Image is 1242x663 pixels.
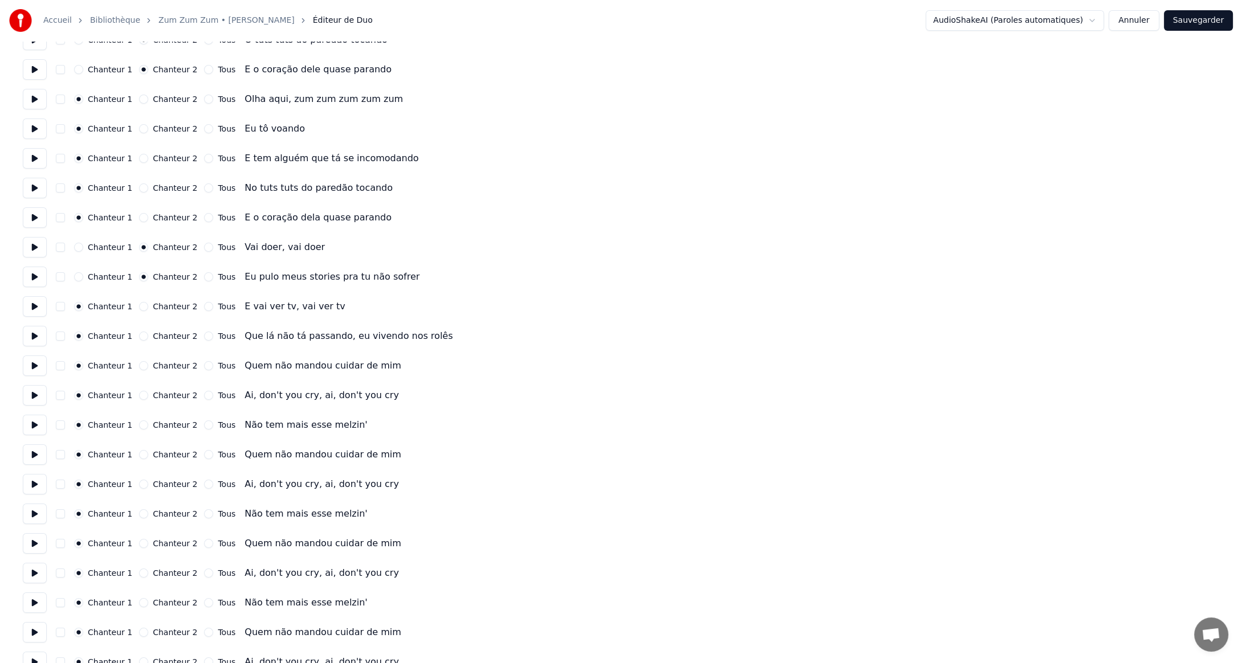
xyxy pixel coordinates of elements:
[1164,10,1233,31] button: Sauvegarder
[88,66,132,73] label: Chanteur 1
[153,95,197,103] label: Chanteur 2
[43,15,72,26] a: Accueil
[88,539,132,547] label: Chanteur 1
[153,391,197,399] label: Chanteur 2
[245,63,392,76] div: E o coração dele quase parando
[245,566,399,580] div: Ai, don't you cry, ai, don't you cry
[88,421,132,429] label: Chanteur 1
[88,332,132,340] label: Chanteur 1
[88,95,132,103] label: Chanteur 1
[245,477,399,491] div: Ai, don't you cry, ai, don't you cry
[88,154,132,162] label: Chanteur 1
[245,537,401,550] div: Quem não mandou cuidar de mim
[218,214,235,222] label: Tous
[153,362,197,370] label: Chanteur 2
[153,184,197,192] label: Chanteur 2
[153,214,197,222] label: Chanteur 2
[218,184,235,192] label: Tous
[153,480,197,488] label: Chanteur 2
[218,302,235,310] label: Tous
[218,510,235,518] label: Tous
[153,510,197,518] label: Chanteur 2
[153,154,197,162] label: Chanteur 2
[88,184,132,192] label: Chanteur 1
[153,599,197,607] label: Chanteur 2
[218,154,235,162] label: Tous
[88,36,132,44] label: Chanteur 1
[153,628,197,636] label: Chanteur 2
[218,628,235,636] label: Tous
[218,421,235,429] label: Tous
[218,273,235,281] label: Tous
[88,125,132,133] label: Chanteur 1
[1194,617,1228,652] a: Ouvrir le chat
[88,273,132,281] label: Chanteur 1
[153,539,197,547] label: Chanteur 2
[218,539,235,547] label: Tous
[218,66,235,73] label: Tous
[245,329,453,343] div: Que lá não tá passando, eu vivendo nos rolês
[153,273,197,281] label: Chanteur 2
[88,302,132,310] label: Chanteur 1
[153,302,197,310] label: Chanteur 2
[245,240,325,254] div: Vai doer, vai doer
[1109,10,1159,31] button: Annuler
[43,15,373,26] nav: breadcrumb
[88,599,132,607] label: Chanteur 1
[218,569,235,577] label: Tous
[313,15,373,26] span: Éditeur de Duo
[218,362,235,370] label: Tous
[88,214,132,222] label: Chanteur 1
[245,418,367,432] div: Não tem mais esse melzin'
[153,421,197,429] label: Chanteur 2
[153,569,197,577] label: Chanteur 2
[218,243,235,251] label: Tous
[218,332,235,340] label: Tous
[245,359,401,373] div: Quem não mandou cuidar de mim
[88,628,132,636] label: Chanteur 1
[245,211,392,224] div: E o coração dela quase parando
[218,480,235,488] label: Tous
[88,569,132,577] label: Chanteur 1
[245,596,367,609] div: Não tem mais esse melzin'
[245,270,420,284] div: Eu pulo meus stories pra tu não sofrer
[158,15,295,26] a: Zum Zum Zum • [PERSON_NAME]
[245,181,393,195] div: No tuts tuts do paredão tocando
[245,300,345,313] div: E vai ver tv, vai ver tv
[9,9,32,32] img: youka
[153,125,197,133] label: Chanteur 2
[245,625,401,639] div: Quem não mandou cuidar de mim
[153,36,197,44] label: Chanteur 2
[153,66,197,73] label: Chanteur 2
[88,243,132,251] label: Chanteur 1
[218,125,235,133] label: Tous
[245,152,418,165] div: E tem alguém que tá se incomodando
[88,480,132,488] label: Chanteur 1
[245,122,305,136] div: Eu tô voando
[88,451,132,459] label: Chanteur 1
[88,510,132,518] label: Chanteur 1
[218,95,235,103] label: Tous
[218,391,235,399] label: Tous
[245,507,367,521] div: Não tem mais esse melzin'
[245,448,401,461] div: Quem não mandou cuidar de mim
[218,599,235,607] label: Tous
[245,92,403,106] div: Olha aqui, zum zum zum zum zum
[88,362,132,370] label: Chanteur 1
[218,36,235,44] label: Tous
[153,332,197,340] label: Chanteur 2
[90,15,140,26] a: Bibliothèque
[88,391,132,399] label: Chanteur 1
[153,451,197,459] label: Chanteur 2
[245,388,399,402] div: Ai, don't you cry, ai, don't you cry
[153,243,197,251] label: Chanteur 2
[218,451,235,459] label: Tous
